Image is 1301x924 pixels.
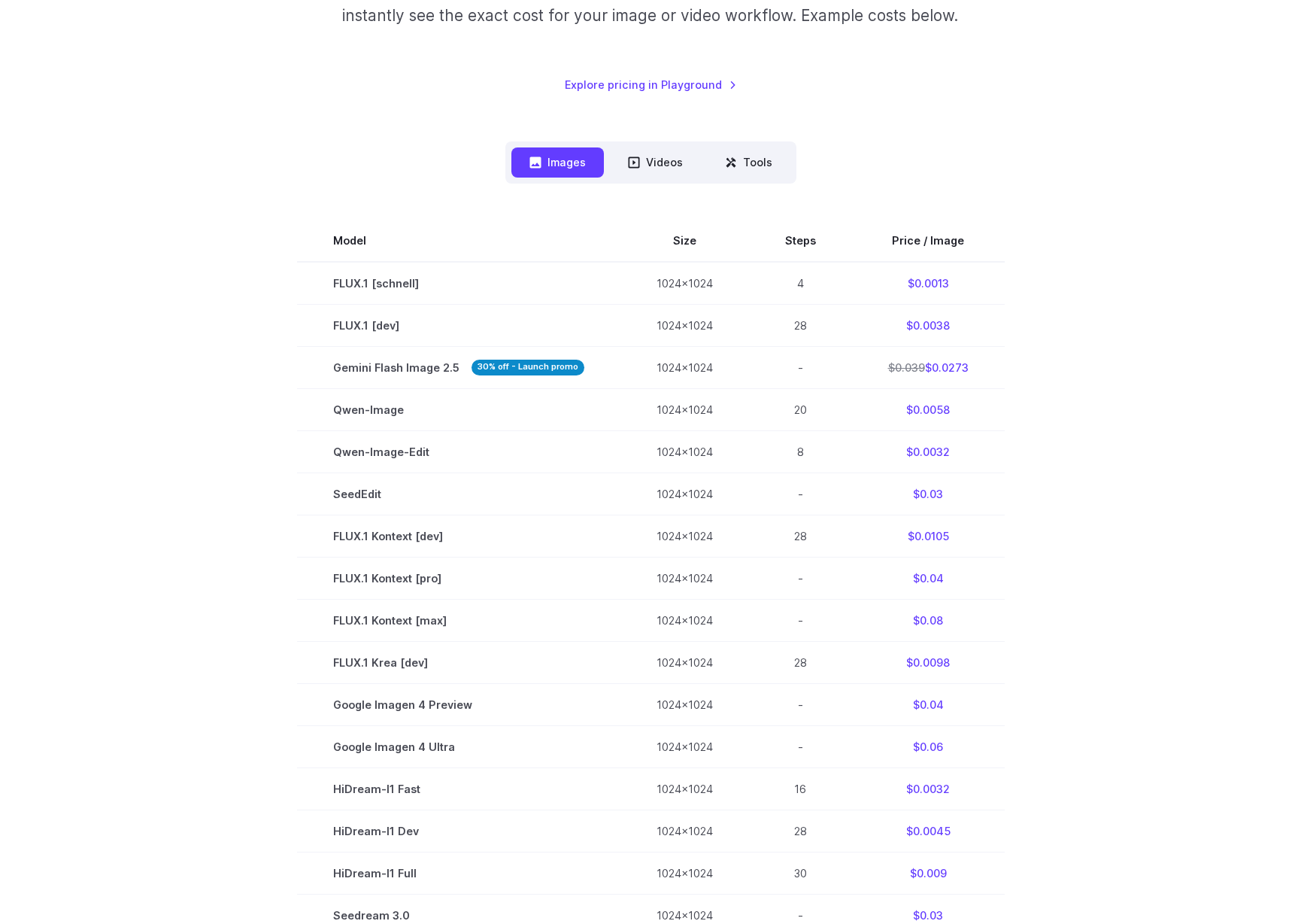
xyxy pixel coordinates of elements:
span: Gemini Flash Image 2.5 [333,359,584,376]
td: 1024x1024 [620,388,749,430]
td: 1024x1024 [620,515,749,557]
td: 16 [749,768,852,810]
td: FLUX.1 [schnell] [297,262,620,305]
th: Price / Image [852,220,1005,262]
td: $0.0013 [852,262,1005,305]
td: FLUX.1 Kontext [max] [297,599,620,641]
td: HiDream-I1 Fast [297,768,620,810]
td: 28 [749,810,852,853]
td: 28 [749,304,852,346]
td: 1024x1024 [620,430,749,473]
td: FLUX.1 Kontext [dev] [297,515,620,557]
td: 1024x1024 [620,684,749,726]
td: FLUX.1 Kontext [pro] [297,557,620,599]
td: 1024x1024 [620,304,749,346]
td: - [749,557,852,599]
td: $0.04 [852,684,1005,726]
button: Images [511,147,604,177]
td: Google Imagen 4 Ultra [297,726,620,768]
td: 1024x1024 [620,262,749,305]
td: - [749,684,852,726]
td: 30 [749,853,852,895]
td: 28 [749,515,852,557]
td: $0.0045 [852,810,1005,853]
td: $0.0098 [852,642,1005,684]
td: 1024x1024 [620,346,749,388]
td: 1024x1024 [620,642,749,684]
td: 28 [749,642,852,684]
td: - [749,473,852,515]
td: FLUX.1 Krea [dev] [297,642,620,684]
td: 1024x1024 [620,473,749,515]
button: Videos [610,147,701,177]
td: $0.0032 [852,430,1005,473]
td: $0.06 [852,726,1005,768]
td: 1024x1024 [620,557,749,599]
td: - [749,346,852,388]
td: 1024x1024 [620,810,749,853]
td: $0.0032 [852,768,1005,810]
th: Model [297,220,620,262]
td: - [749,726,852,768]
td: $0.04 [852,557,1005,599]
button: Tools [707,147,790,177]
td: SeedEdit [297,473,620,515]
td: FLUX.1 [dev] [297,304,620,346]
th: Size [620,220,749,262]
td: $0.03 [852,473,1005,515]
td: 20 [749,388,852,430]
td: Qwen-Image [297,388,620,430]
td: $0.0273 [852,346,1005,388]
td: 1024x1024 [620,726,749,768]
td: 1024x1024 [620,599,749,641]
s: $0.039 [888,361,925,374]
td: $0.0105 [852,515,1005,557]
td: 4 [749,262,852,305]
td: $0.009 [852,853,1005,895]
td: 1024x1024 [620,853,749,895]
td: $0.0038 [852,304,1005,346]
td: - [749,599,852,641]
strong: 30% off - Launch promo [472,360,584,375]
td: $0.08 [852,599,1005,641]
td: 1024x1024 [620,768,749,810]
td: Google Imagen 4 Preview [297,684,620,726]
td: HiDream-I1 Full [297,853,620,895]
td: $0.0058 [852,388,1005,430]
td: 8 [749,430,852,473]
td: HiDream-I1 Dev [297,810,620,853]
td: Qwen-Image-Edit [297,430,620,473]
a: Explore pricing in Playground [565,76,737,93]
th: Steps [749,220,852,262]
